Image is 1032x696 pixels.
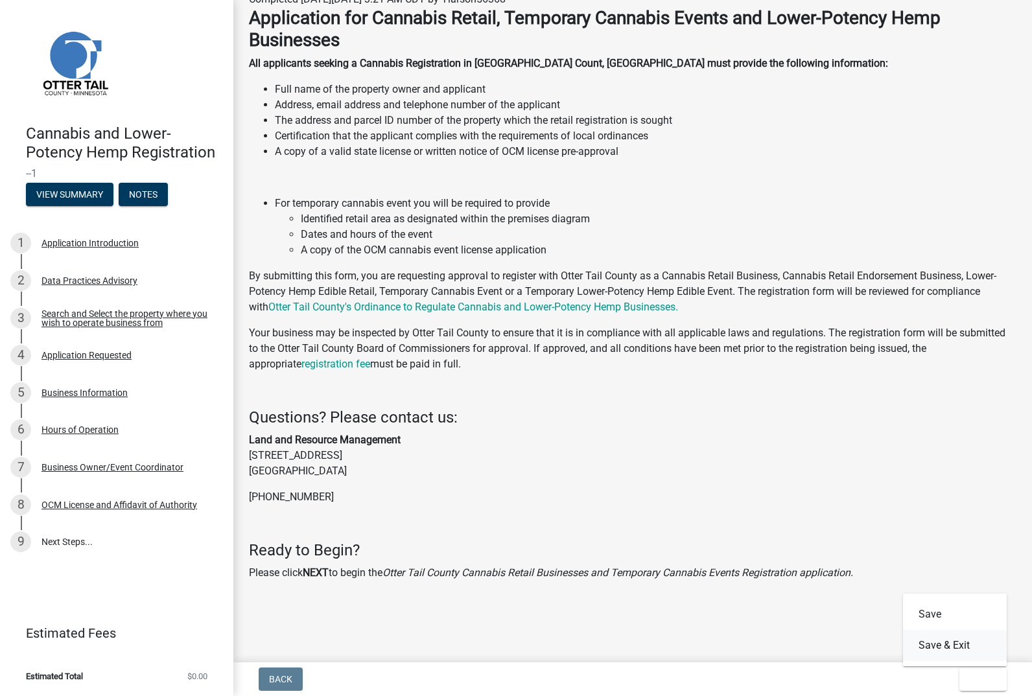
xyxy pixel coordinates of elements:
[187,672,207,680] span: $0.00
[10,270,31,291] div: 2
[959,667,1007,691] button: Exit
[249,489,1016,505] p: [PHONE_NUMBER]
[10,531,31,552] div: 9
[259,667,303,691] button: Back
[41,309,213,327] div: Search and Select the property where you wish to operate business from
[26,167,207,180] span: --1
[249,432,1016,479] p: [STREET_ADDRESS] [GEOGRAPHIC_DATA]
[249,325,1016,372] p: Your business may be inspected by Otter Tail County to ensure that it is in compliance with all a...
[10,494,31,515] div: 8
[26,190,113,200] wm-modal-confirm: Summary
[249,7,941,51] strong: Application for Cannabis Retail, Temporary Cannabis Events and Lower-Potency Hemp Businesses
[26,183,113,206] button: View Summary
[41,238,139,248] div: Application Introduction
[903,599,1007,630] button: Save
[301,242,1016,258] li: A copy of the OCM cannabis event license application
[249,565,1016,581] p: Please click to begin the
[269,674,292,684] span: Back
[903,594,1007,666] div: Exit
[26,14,123,111] img: Otter Tail County, Minnesota
[268,301,678,313] a: Otter Tail County's Ordinance to Regulate Cannabis and Lower-Potency Hemp Businesses.
[41,276,137,285] div: Data Practices Advisory
[382,566,853,579] i: Otter Tail County Cannabis Retail Businesses and Temporary Cannabis Events Registration application.
[10,382,31,403] div: 5
[119,183,168,206] button: Notes
[41,500,197,509] div: OCM License and Affidavit of Authority
[41,425,119,434] div: Hours of Operation
[249,408,1016,427] h4: Questions? Please contact us:
[26,672,83,680] span: Estimated Total
[249,541,1016,560] h4: Ready to Begin?
[275,196,1016,258] li: For temporary cannabis event you will be required to provide
[249,268,1016,315] p: By submitting this form, you are requesting approval to register with Otter Tail County as a Cann...
[301,227,1016,242] li: Dates and hours of the event
[275,82,1016,97] li: Full name of the property owner and applicant
[41,351,132,360] div: Application Requested
[10,620,213,646] a: Estimated Fees
[10,308,31,329] div: 3
[10,457,31,478] div: 7
[119,190,168,200] wm-modal-confirm: Notes
[970,674,989,684] span: Exit
[10,345,31,365] div: 4
[275,97,1016,113] li: Address, email address and telephone number of the applicant
[301,211,1016,227] li: Identified retail area as designated within the premises diagram
[41,463,183,472] div: Business Owner/Event Coordinator
[10,419,31,440] div: 6
[275,144,1016,159] p: A copy of a valid state license or written notice of OCM license pre-approval
[249,434,401,446] strong: Land and Resource Management
[301,358,370,370] a: registration fee
[275,113,1016,128] li: The address and parcel ID number of the property which the retail registration is sought
[903,630,1007,661] button: Save & Exit
[10,233,31,253] div: 1
[303,566,329,579] strong: NEXT
[26,124,223,162] h4: Cannabis and Lower-Potency Hemp Registration
[275,128,1016,144] li: Certification that the applicant complies with the requirements of local ordinances
[249,57,888,69] strong: All applicants seeking a Cannabis Registration in [GEOGRAPHIC_DATA] Count, [GEOGRAPHIC_DATA] must...
[41,388,128,397] div: Business Information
